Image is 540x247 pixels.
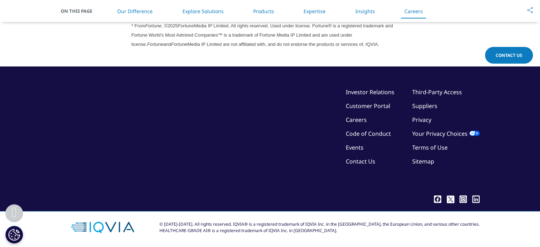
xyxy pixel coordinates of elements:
[159,221,480,234] div: © [DATE]-[DATE]. All rights reserved. IQVIA® is a registered trademark of IQVIA Inc. in the [GEOG...
[412,130,480,138] a: Your Privacy Choices
[5,226,23,243] button: Cookies Settings
[178,23,194,28] em: Fortune
[187,42,379,47] span: Media IP Limited are not affiliated with, and do not endorse the products or services of, IQVIA.
[485,47,533,64] a: Contact Us
[346,116,367,124] a: Careers
[145,23,162,28] em: Fortune
[171,42,187,47] em: Fortune
[412,157,434,165] a: Sitemap
[412,144,448,151] a: Terms of Use
[412,116,431,124] a: Privacy
[163,42,171,47] span: and
[355,8,375,15] a: Insights
[412,102,437,110] a: Suppliers
[131,23,393,47] span: Media IP Limited. All rights reserved. Used under license. Fortune® is a registered trademark and...
[496,52,522,58] span: Contact Us
[131,23,145,28] span: * From
[346,88,394,96] a: Investor Relations
[346,157,375,165] a: Contact Us
[404,8,423,15] a: Careers
[412,88,462,96] a: Third-Party Access
[61,7,100,15] span: On This Page
[147,42,163,47] em: Fortune
[346,144,364,151] a: Events
[346,102,390,110] a: Customer Portal
[117,8,153,15] a: Our Difference
[182,8,223,15] a: Explore Solutions
[253,8,274,15] a: Products
[304,8,326,15] a: Expertise
[346,130,391,138] a: Code of Conduct
[162,23,178,28] span: , ©2025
